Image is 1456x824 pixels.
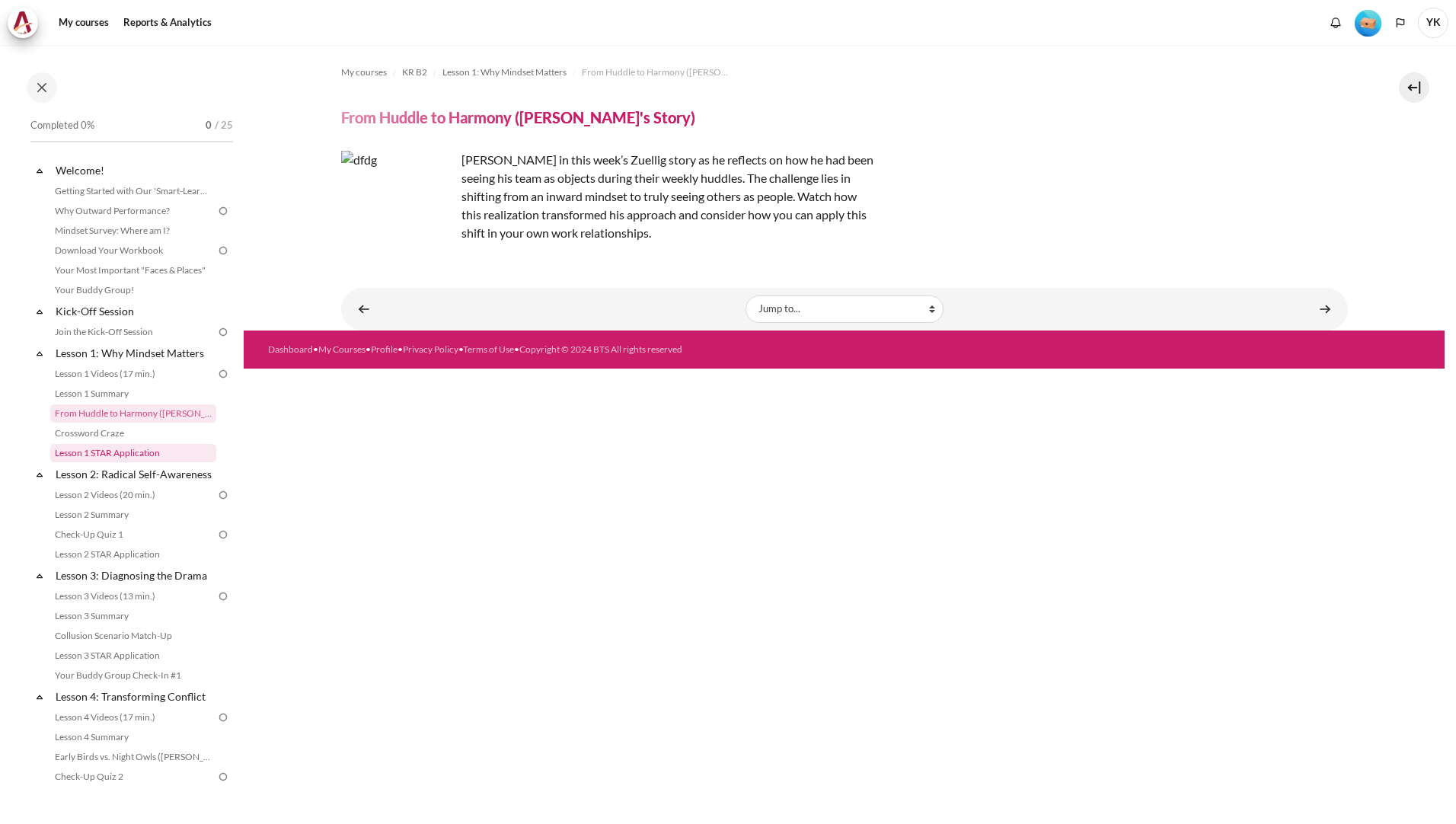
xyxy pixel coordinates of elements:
span: 0 [206,118,212,133]
a: My courses [341,63,387,81]
p: [PERSON_NAME] in this week’s Zuellig story as he reflects on how he had been seeing his team as o... [341,151,874,242]
img: dfdg [341,151,455,265]
a: Lesson 3 Summary [50,607,216,625]
span: Collapse [32,568,47,583]
img: Level #1 [1355,10,1381,37]
a: Profile [371,343,398,355]
a: Your Most Important "Faces & Places" [50,261,216,279]
a: From Huddle to Harmony ([PERSON_NAME]'s Story) [582,63,734,81]
a: Lesson 1 STAR Application [50,444,216,462]
a: Lesson 3 STAR Application [50,647,216,665]
a: Architeck Architeck [8,8,46,38]
a: Check-Up Quiz 1 [50,525,216,544]
a: Lesson 1: Why Mindset Matters [442,63,567,81]
span: Completed 0% [30,118,94,133]
span: Collapse [32,689,47,704]
a: Check-Up Quiz 2 [50,768,216,786]
section: Content [244,45,1445,331]
a: ◄ Lesson 1 Summary [349,294,379,324]
a: Early Birds vs. Night Owls ([PERSON_NAME]'s Story) [50,748,216,766]
a: Privacy Policy [403,343,458,355]
a: Kick-Off Session [53,301,216,321]
a: Lesson 3: Diagnosing the Drama [53,565,216,586]
a: KR B2 [402,63,427,81]
a: Mindset Survey: Where am I? [50,222,216,240]
a: Dashboard [268,343,313,355]
a: Lesson 2: Radical Self-Awareness [53,464,216,484]
a: Lesson 4 Videos (17 min.) [50,708,216,727]
a: Lesson 2 Summary [50,506,216,524]
nav: Navigation bar [341,60,1348,85]
a: Lesson 4: Transforming Conflict [53,686,216,707]
a: Lesson 4 Summary [50,728,216,746]
img: To do [216,770,230,784]
div: Level #1 [1355,8,1381,37]
span: Collapse [32,346,47,361]
span: Collapse [32,163,47,178]
a: Getting Started with Our 'Smart-Learning' Platform [50,182,216,200]
img: Architeck [12,11,34,34]
img: To do [216,589,230,603]
a: Lesson 2 Videos (20 min.) [50,486,216,504]
a: Terms of Use [463,343,514,355]
span: YK [1418,8,1448,38]
a: Level #1 [1349,8,1387,37]
a: Lesson 2 STAR Application [50,545,216,564]
span: Lesson 1: Why Mindset Matters [442,65,567,79]
a: Lesson 1: Why Mindset Matters [53,343,216,363]
a: Your Buddy Group! [50,281,216,299]
div: Show notification window with no new notifications [1324,11,1347,34]
img: To do [216,325,230,339]
h4: From Huddle to Harmony ([PERSON_NAME]'s Story) [341,107,695,127]
a: Collusion Scenario Match-Up [50,627,216,645]
span: My courses [341,65,387,79]
a: Download Your Workbook [50,241,216,260]
img: To do [216,367,230,381]
button: Languages [1389,11,1412,34]
a: Crossword Craze ► [1310,294,1340,324]
span: / 25 [215,118,233,133]
a: Lesson 1 Videos (17 min.) [50,365,216,383]
a: User menu [1418,8,1448,38]
img: To do [216,528,230,541]
span: Collapse [32,467,47,482]
a: Your Buddy Group Check-In #1 [50,666,216,685]
a: Lesson 3 Videos (13 min.) [50,587,216,605]
span: From Huddle to Harmony ([PERSON_NAME]'s Story) [582,65,734,79]
div: • • • • • [268,343,910,356]
img: To do [216,488,230,502]
img: To do [216,244,230,257]
img: To do [216,204,230,218]
a: Why Outward Performance? [50,202,216,220]
img: To do [216,711,230,724]
a: Welcome! [53,160,216,180]
a: From Huddle to Harmony ([PERSON_NAME]'s Story) [50,404,216,423]
a: Reports & Analytics [118,8,217,38]
span: KR B2 [402,65,427,79]
a: Crossword Craze [50,424,216,442]
a: My courses [53,8,114,38]
a: Lesson 1 Summary [50,385,216,403]
a: My Courses [318,343,366,355]
a: Join the Kick-Off Session [50,323,216,341]
span: Collapse [32,304,47,319]
a: Copyright © 2024 BTS All rights reserved [519,343,682,355]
